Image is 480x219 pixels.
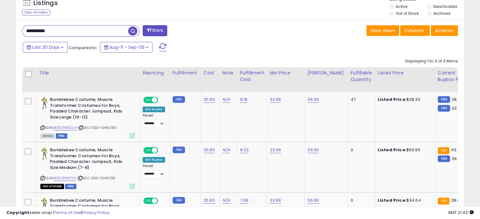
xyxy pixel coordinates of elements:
[431,25,458,36] button: Actions
[270,96,281,103] a: 32.99
[204,147,215,153] a: 25.80
[53,125,77,130] a: B083TMGCLH
[173,197,185,204] small: FBM
[222,70,235,76] div: Note
[378,198,430,203] div: $34.64
[222,147,230,153] a: N/A
[173,96,185,103] small: FBM
[452,156,463,162] span: 39.49
[204,96,215,103] a: 25.80
[143,157,165,163] div: Win BuyBox
[438,105,450,112] small: FBM
[173,147,185,153] small: FBM
[40,147,135,188] div: ASIN:
[222,197,230,204] a: N/A
[378,97,430,102] div: $28.30
[144,97,152,103] span: ON
[452,105,463,111] span: 33.85
[53,176,76,181] a: B083TMX7NV
[433,11,450,16] label: Archived
[378,147,406,153] b: Listed Price:
[144,148,152,153] span: ON
[438,70,470,83] div: Current Buybox Price
[438,155,450,162] small: FBM
[307,147,319,153] a: 59.99
[452,96,460,102] span: 28.3
[438,198,449,205] small: FBA
[82,210,110,216] a: Privacy Policy
[40,147,48,160] img: 41BwXla4xvL._SL40_.jpg
[23,42,68,53] button: Last 30 Days
[40,184,64,189] span: All listings that are currently out of stock and unavailable for purchase on Amazon
[204,197,215,204] a: 25.80
[22,9,50,15] div: Clear All Filters
[240,197,248,204] a: 7.89
[307,96,319,103] a: 59.99
[270,197,281,204] a: 33.99
[307,197,319,204] a: 59.99
[378,70,432,76] div: Listed Price
[6,210,110,216] div: seller snap | |
[40,133,55,139] span: All listings currently available for purchase on Amazon
[270,70,302,76] div: Min Price
[100,42,152,53] button: Aug-11 - Sep-09
[378,147,430,153] div: $59.95
[40,198,48,210] img: 41BwXla4xvL._SL40_.jpg
[173,70,198,76] div: Fulfillment
[405,58,458,64] div: Displaying 1 to 3 of 3 items
[378,96,406,102] b: Listed Price:
[222,96,230,103] a: N/A
[40,97,48,109] img: 41BwXla4xvL._SL40_.jpg
[40,97,135,138] div: ASIN:
[144,198,152,204] span: ON
[366,25,399,36] button: Save View
[350,147,370,153] div: 0
[270,147,281,153] a: 33.99
[307,70,345,76] div: [PERSON_NAME]
[110,44,145,50] span: Aug-11 - Sep-09
[143,113,165,128] div: Preset:
[350,70,372,83] div: Fulfillable Quantity
[350,97,370,102] div: 47
[68,45,98,51] span: Compared to:
[433,4,457,9] label: Deactivated
[143,25,167,36] button: Filters
[240,96,247,103] a: 8.18
[39,70,137,76] div: Title
[143,107,165,112] div: Win BuyBox
[350,198,370,203] div: 0
[240,70,264,83] div: Fulfillment Cost
[378,197,406,203] b: Listed Price:
[157,97,167,103] span: OFF
[240,147,249,153] a: 8.22
[438,147,449,154] small: FBA
[451,197,462,203] span: 28.65
[77,176,115,181] span: | SKU: DSG-104929K
[396,4,407,9] label: Active
[54,210,81,216] a: Terms of Use
[78,125,116,130] span: | SKU: DSG-104929G
[50,97,127,122] b: Bumblebee Costume, Muscle Transformer Costumes for Boys, Padded Character Jumpsuit, Kids Size Lar...
[204,70,217,76] div: Cost
[404,27,424,34] span: Columns
[50,147,127,172] b: Bumblebee Costume, Muscle Transformer Costumes for Boys, Padded Character Jumpsuit, Kids Size Med...
[448,210,474,216] span: 2025-10-10 21:43 GMT
[32,44,60,50] span: Last 30 Days
[143,70,167,76] div: Repricing
[400,25,430,36] button: Columns
[143,164,165,178] div: Preset:
[6,210,29,216] strong: Copyright
[157,148,167,153] span: OFF
[56,133,67,139] span: FBM
[396,11,419,16] label: Out of Stock
[65,184,76,189] span: FBM
[438,96,450,103] small: FBM
[451,147,462,153] span: 43.67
